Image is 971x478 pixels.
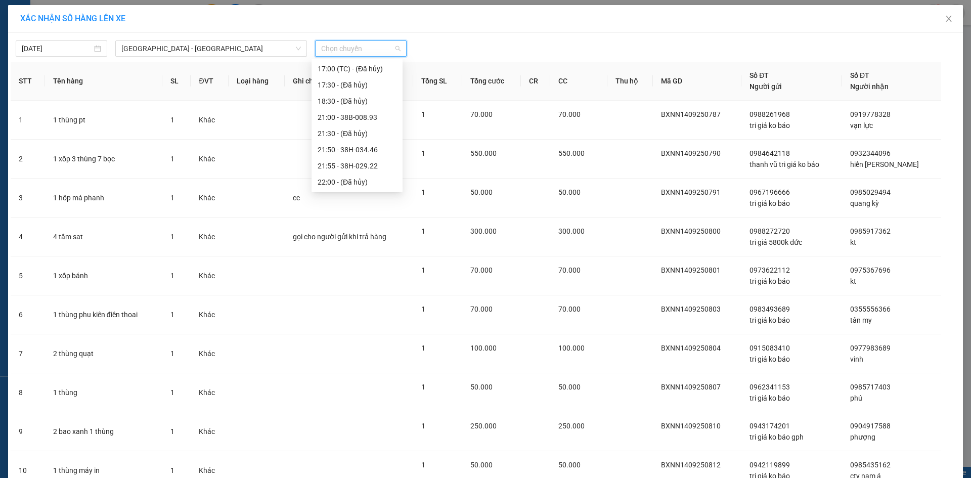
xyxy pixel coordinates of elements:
div: 21:00 - 38B-008.93 [318,112,396,123]
td: Khác [191,334,229,373]
div: 17:00 (TC) - (Đã hủy) [318,63,396,74]
td: 1 xốp 3 thùng 7 bọc [45,140,162,179]
span: 0355556366 [850,305,891,313]
td: 6 [11,295,45,334]
td: 9 [11,412,45,451]
span: 1 [170,350,174,358]
span: 70.000 [558,305,581,313]
th: CR [521,62,550,101]
span: 1 [421,149,425,157]
td: 1 xốp bánh [45,256,162,295]
th: Tổng cước [462,62,521,101]
span: 1 [421,344,425,352]
td: 1 hôp má phanh [45,179,162,218]
span: tri giá ko báo [749,277,790,285]
span: vạn lực [850,121,873,129]
td: Khác [191,179,229,218]
span: 1 [170,388,174,397]
span: 1 [421,227,425,235]
span: 300.000 [470,227,497,235]
td: 2 bao xanh 1 thùng [45,412,162,451]
span: 0985435162 [850,461,891,469]
span: 0904917588 [850,422,891,430]
th: SL [162,62,191,101]
span: tri giá ko báo [749,355,790,363]
span: 1 [170,466,174,474]
td: Khác [191,295,229,334]
span: BXNN1409250801 [661,266,721,274]
span: tri giá ko báo [749,316,790,324]
input: 14/09/2025 [22,43,92,54]
span: 0962341153 [749,383,790,391]
span: 1 [421,110,425,118]
td: 4 tấm sat [45,218,162,256]
span: Người gửi [749,82,782,91]
span: 0984642118 [749,149,790,157]
span: 0967196666 [749,188,790,196]
span: 70.000 [470,266,493,274]
div: 21:50 - 38H-034.46 [318,144,396,155]
span: 50.000 [470,383,493,391]
td: 1 thùng pt [45,101,162,140]
span: 0985717403 [850,383,891,391]
span: 0985917362 [850,227,891,235]
span: phượng [850,433,875,441]
div: 21:30 - (Đã hủy) [318,128,396,139]
th: Tên hàng [45,62,162,101]
th: Thu hộ [607,62,653,101]
span: BXNN1409250800 [661,227,721,235]
span: cc [293,194,300,202]
td: 1 [11,101,45,140]
span: Số ĐT [850,71,869,79]
span: 0915083410 [749,344,790,352]
span: 1 [170,155,174,163]
span: 250.000 [470,422,497,430]
span: thanh vũ tri giá ko báo [749,160,819,168]
span: BXNN1409250791 [661,188,721,196]
span: 0985029494 [850,188,891,196]
td: Khác [191,412,229,451]
td: 1 thùng phu kiên điên thoai [45,295,162,334]
span: 70.000 [558,266,581,274]
th: Ghi chú [285,62,413,101]
span: BXNN1409250807 [661,383,721,391]
span: 70.000 [470,305,493,313]
td: Khác [191,140,229,179]
span: XÁC NHẬN SỐ HÀNG LÊN XE [20,14,125,23]
span: 1 [421,422,425,430]
th: STT [11,62,45,101]
span: 0975367696 [850,266,891,274]
span: 550.000 [558,149,585,157]
td: Khác [191,101,229,140]
span: tân my [850,316,872,324]
span: phú [850,394,862,402]
span: 1 [170,272,174,280]
span: vinh [850,355,863,363]
span: 1 [170,427,174,436]
span: 0932344096 [850,149,891,157]
span: 1 [421,266,425,274]
span: 550.000 [470,149,497,157]
th: Loại hàng [229,62,285,101]
div: 18:30 - (Đã hủy) [318,96,396,107]
span: close [945,15,953,23]
div: 22:00 - (Đã hủy) [318,177,396,188]
th: CC [550,62,607,101]
span: Người nhận [850,82,889,91]
span: 70.000 [470,110,493,118]
span: Số ĐT [749,71,769,79]
span: 70.000 [558,110,581,118]
span: BXNN1409250810 [661,422,721,430]
td: 7 [11,334,45,373]
td: 8 [11,373,45,412]
span: quang kỳ [850,199,879,207]
span: 1 [170,194,174,202]
span: 1 [170,116,174,124]
span: hiền [PERSON_NAME] [850,160,919,168]
td: Khác [191,373,229,412]
span: 0973622112 [749,266,790,274]
td: 3 [11,179,45,218]
span: tri giá ko báo gph [749,433,804,441]
span: gọi cho người gửi khi trả hàng [293,233,386,241]
td: 2 thùng quạt [45,334,162,373]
